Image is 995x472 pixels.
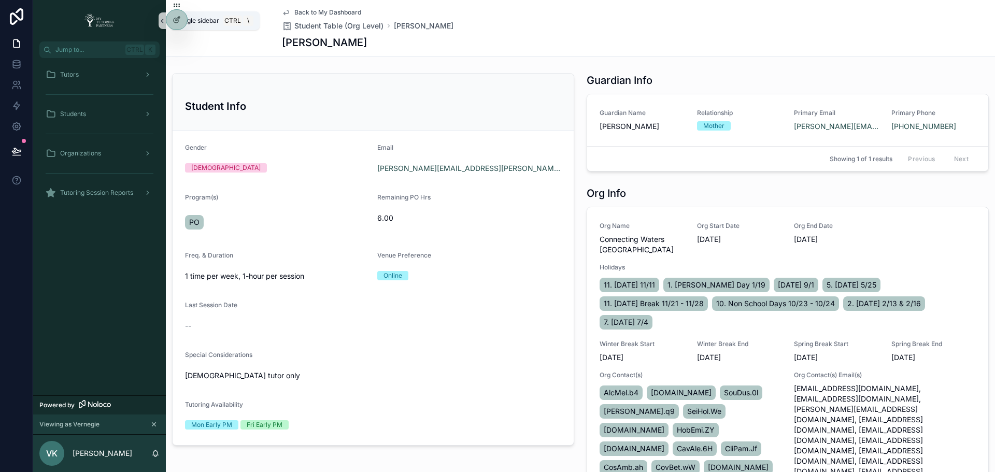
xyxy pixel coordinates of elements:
[60,110,86,118] span: Students
[794,234,879,245] span: [DATE]
[891,340,976,348] span: Spring Break End
[377,144,393,151] span: Email
[60,189,133,197] span: Tutoring Session Reports
[282,35,367,50] h1: [PERSON_NAME]
[33,58,166,216] div: scrollable content
[651,388,712,398] span: [DOMAIN_NAME]
[39,41,160,58] button: Jump to...CtrlK
[687,406,721,417] span: SeiHol.We
[377,213,561,223] span: 6.00
[377,163,561,174] a: [PERSON_NAME][EMAIL_ADDRESS][PERSON_NAME][DOMAIN_NAME]
[667,280,765,290] span: 1. [PERSON_NAME] Day 1/19
[604,317,648,327] span: 7. [DATE] 7/4
[891,121,956,132] a: [PHONE_NUMBER]
[697,234,782,245] span: [DATE]
[60,149,101,158] span: Organizations
[185,301,237,309] span: Last Session Date
[604,388,638,398] span: AlcMel.b4
[604,280,655,290] span: 11. [DATE] 11/11
[600,222,685,230] span: Org Name
[185,144,207,151] span: Gender
[39,401,75,409] span: Powered by
[282,8,361,17] a: Back to My Dashboard
[794,222,879,230] span: Org End Date
[724,388,758,398] span: SouDus.0l
[725,444,757,454] span: CliPam.Jf
[81,12,118,29] img: App logo
[189,217,200,227] span: PO
[600,352,685,363] span: [DATE]
[39,144,160,163] a: Organizations
[185,271,369,281] span: 1 time per week, 1-hour per session
[604,444,664,454] span: [DOMAIN_NAME]
[847,298,921,309] span: 2. [DATE] 2/13 & 2/16
[39,183,160,202] a: Tutoring Session Reports
[377,251,431,259] span: Venue Preference
[146,46,154,54] span: K
[794,121,879,132] a: [PERSON_NAME][EMAIL_ADDRESS][PERSON_NAME][DOMAIN_NAME]
[185,370,561,381] span: [DEMOGRAPHIC_DATA] tutor only
[73,448,132,459] p: [PERSON_NAME]
[294,21,383,31] span: Student Table (Org Level)
[830,155,892,163] span: Showing 1 of 1 results
[125,45,144,55] span: Ctrl
[185,321,191,331] span: --
[176,17,219,25] span: Toggle sidebar
[60,70,79,79] span: Tutors
[223,16,242,26] span: Ctrl
[377,193,431,201] span: Remaining PO Hrs
[778,280,814,290] span: [DATE] 9/1
[587,186,626,201] h1: Org Info
[600,340,685,348] span: Winter Break Start
[677,444,713,454] span: CavAle.6H
[703,121,724,131] div: Mother
[697,340,782,348] span: Winter Break End
[33,395,166,414] a: Powered by
[185,401,243,408] span: Tutoring Availability
[604,425,664,435] span: [DOMAIN_NAME]
[677,425,715,435] span: HobEmi.ZY
[394,21,453,31] a: [PERSON_NAME]
[185,193,218,201] span: Program(s)
[604,298,704,309] span: 11. [DATE] Break 11/21 - 11/28
[600,234,685,255] span: Connecting Waters [GEOGRAPHIC_DATA]
[46,447,58,460] span: VK
[39,65,160,84] a: Tutors
[891,352,976,363] span: [DATE]
[39,420,99,428] span: Viewing as Vernegie
[185,251,233,259] span: Freq. & Duration
[244,17,252,25] span: \
[39,105,160,123] a: Students
[604,406,675,417] span: [PERSON_NAME].q9
[383,271,402,280] div: Online
[600,121,685,132] span: [PERSON_NAME]
[587,73,652,88] h1: Guardian Info
[600,371,781,379] span: Org Contact(s)
[697,109,782,117] span: Relationship
[697,352,782,363] span: [DATE]
[794,340,879,348] span: Spring Break Start
[247,420,282,430] div: Fri Early PM
[827,280,876,290] span: 5. [DATE] 5/25
[282,21,383,31] a: Student Table (Org Level)
[600,263,976,271] span: Holidays
[55,46,121,54] span: Jump to...
[185,351,252,359] span: Special Considerations
[794,109,879,117] span: Primary Email
[794,352,879,363] span: [DATE]
[891,109,976,117] span: Primary Phone
[600,109,685,117] span: Guardian Name
[191,163,261,173] div: [DEMOGRAPHIC_DATA]
[716,298,835,309] span: 10. Non School Days 10/23 - 10/24
[697,222,782,230] span: Org Start Date
[794,371,976,379] span: Org Contact(s) Email(s)
[191,420,232,430] div: Mon Early PM
[185,98,561,114] h3: Student Info
[294,8,361,17] span: Back to My Dashboard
